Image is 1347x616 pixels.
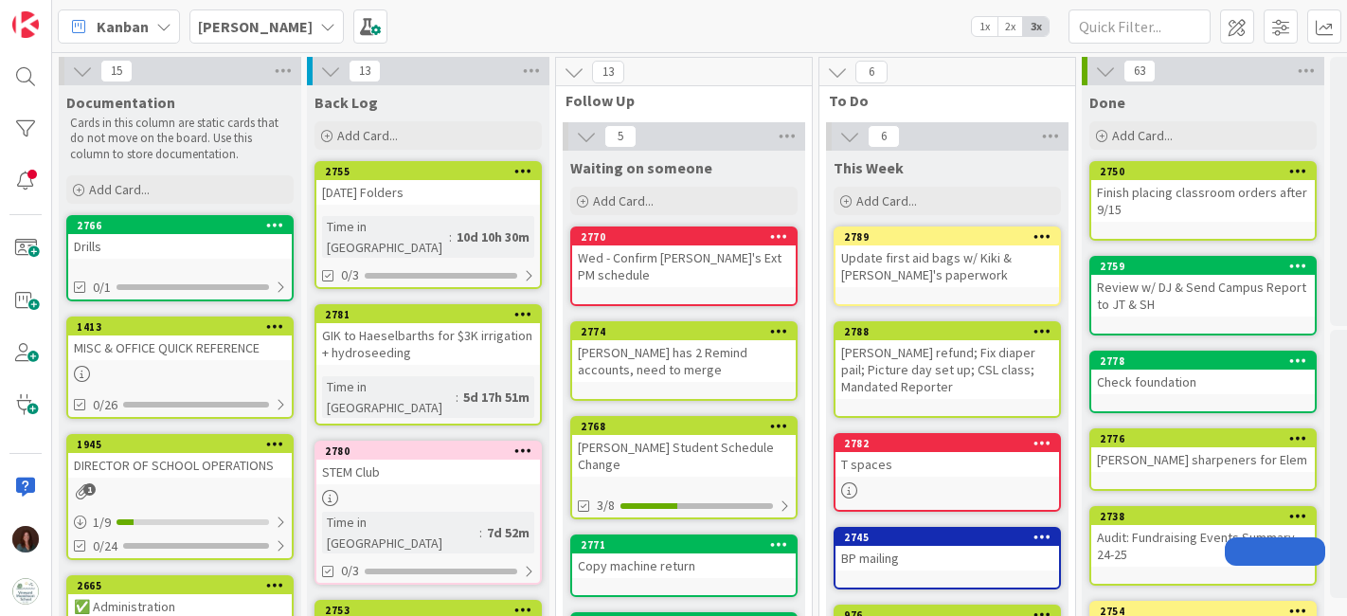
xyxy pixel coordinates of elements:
span: To Do [829,91,1051,110]
div: [PERSON_NAME] sharpeners for Elem [1091,447,1315,472]
div: 2768 [581,420,796,433]
span: Add Card... [89,181,150,198]
div: 2776 [1091,430,1315,447]
div: 2750 [1100,165,1315,178]
img: RF [12,526,39,553]
div: 1413 [77,320,292,334]
div: 2755 [325,165,540,178]
div: 2788 [844,325,1059,338]
div: 2778Check foundation [1091,353,1315,394]
span: Waiting on someone [570,158,712,177]
span: 0/3 [341,561,359,581]
div: 2776[PERSON_NAME] sharpeners for Elem [1091,430,1315,472]
span: 2x [997,17,1023,36]
div: Time in [GEOGRAPHIC_DATA] [322,216,449,258]
div: 2774 [572,323,796,340]
div: 2770Wed - Confirm [PERSON_NAME]'s Ext PM schedule [572,228,796,287]
div: Drills [68,234,292,259]
div: 2782 [844,437,1059,450]
span: Add Card... [856,192,917,209]
div: 2755[DATE] Folders [316,163,540,205]
div: BP mailing [835,546,1059,571]
a: 2774[PERSON_NAME] has 2 Remind accounts, need to merge [570,321,798,401]
div: 2789 [844,230,1059,244]
span: This Week [834,158,904,177]
div: 2766 [77,219,292,232]
div: Update first aid bags w/ Kiki & [PERSON_NAME]'s paperwork [835,245,1059,287]
span: 1 / 9 [93,513,111,533]
a: 2780STEM ClubTime in [GEOGRAPHIC_DATA]:7d 52m0/3 [314,441,542,585]
div: Copy machine return [572,553,796,578]
a: 2768[PERSON_NAME] Student Schedule Change3/8 [570,416,798,519]
div: 2781 [325,308,540,321]
span: 1 [83,483,96,496]
div: Finish placing classroom orders after 9/15 [1091,180,1315,222]
div: Time in [GEOGRAPHIC_DATA] [322,512,479,553]
div: [PERSON_NAME] refund; Fix diaper pail; Picture day set up; CSL class; Mandated Reporter [835,340,1059,399]
div: 7d 52m [482,522,534,543]
div: 2778 [1100,354,1315,368]
div: 10d 10h 30m [452,226,534,247]
span: : [479,522,482,543]
div: 2665 [77,579,292,592]
div: 2776 [1100,432,1315,445]
a: 2782T spaces [834,433,1061,512]
span: 3/8 [597,496,615,516]
div: 2789Update first aid bags w/ Kiki & [PERSON_NAME]'s paperwork [835,228,1059,287]
img: Visit kanbanzone.com [12,11,39,38]
div: 2738 [1100,510,1315,523]
div: 2782 [835,435,1059,452]
div: 2768[PERSON_NAME] Student Schedule Change [572,418,796,477]
div: 2750 [1091,163,1315,180]
span: 0/1 [93,278,111,298]
a: 2770Wed - Confirm [PERSON_NAME]'s Ext PM schedule [570,226,798,306]
div: 2782T spaces [835,435,1059,477]
div: 2738Audit: Fundraising Events Summary 24-25 [1091,508,1315,567]
div: MISC & OFFICE QUICK REFERENCE [68,335,292,360]
div: 2781 [316,306,540,323]
div: 2780 [316,443,540,460]
a: 2738Audit: Fundraising Events Summary 24-25 [1089,506,1317,586]
a: 2776[PERSON_NAME] sharpeners for Elem [1089,428,1317,491]
span: : [456,387,458,408]
p: Cards in this column are static cards that do not move on the board. Use this column to store doc... [70,116,290,162]
span: 6 [868,125,900,148]
b: [PERSON_NAME] [198,17,313,36]
div: 1413 [68,318,292,335]
div: 2759 [1100,260,1315,273]
span: 13 [349,60,381,82]
a: 2745BP mailing [834,527,1061,589]
div: 1945 [77,438,292,451]
div: 2774 [581,325,796,338]
div: 2771 [572,536,796,553]
div: 2781GIK to Haeselbarths for $3K irrigation + hydroseeding [316,306,540,365]
div: 2745 [844,531,1059,544]
div: 1413MISC & OFFICE QUICK REFERENCE [68,318,292,360]
div: 1945DIRECTOR OF SCHOOL OPERATIONS [68,436,292,478]
a: 2750Finish placing classroom orders after 9/15 [1089,161,1317,241]
a: 1945DIRECTOR OF SCHOOL OPERATIONS1/90/24 [66,434,294,560]
div: DIRECTOR OF SCHOOL OPERATIONS [68,453,292,478]
input: Quick Filter... [1069,9,1211,44]
span: 13 [592,61,624,83]
div: [DATE] Folders [316,180,540,205]
div: [PERSON_NAME] Student Schedule Change [572,435,796,477]
span: 5 [604,125,637,148]
div: 2774[PERSON_NAME] has 2 Remind accounts, need to merge [572,323,796,382]
div: 2745BP mailing [835,529,1059,571]
div: 2770 [581,230,796,244]
div: Wed - Confirm [PERSON_NAME]'s Ext PM schedule [572,245,796,287]
a: 2766Drills0/1 [66,215,294,301]
a: 2778Check foundation [1089,351,1317,413]
img: avatar [12,578,39,605]
span: 0/26 [93,395,117,415]
div: 2745 [835,529,1059,546]
a: 2789Update first aid bags w/ Kiki & [PERSON_NAME]'s paperwork [834,226,1061,306]
div: [PERSON_NAME] has 2 Remind accounts, need to merge [572,340,796,382]
span: 6 [855,61,888,83]
div: 2766Drills [68,217,292,259]
a: 2759Review w/ DJ & Send Campus Report to JT & SH [1089,256,1317,335]
div: 2780STEM Club [316,443,540,484]
div: 2750Finish placing classroom orders after 9/15 [1091,163,1315,222]
a: 2755[DATE] FoldersTime in [GEOGRAPHIC_DATA]:10d 10h 30m0/3 [314,161,542,289]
